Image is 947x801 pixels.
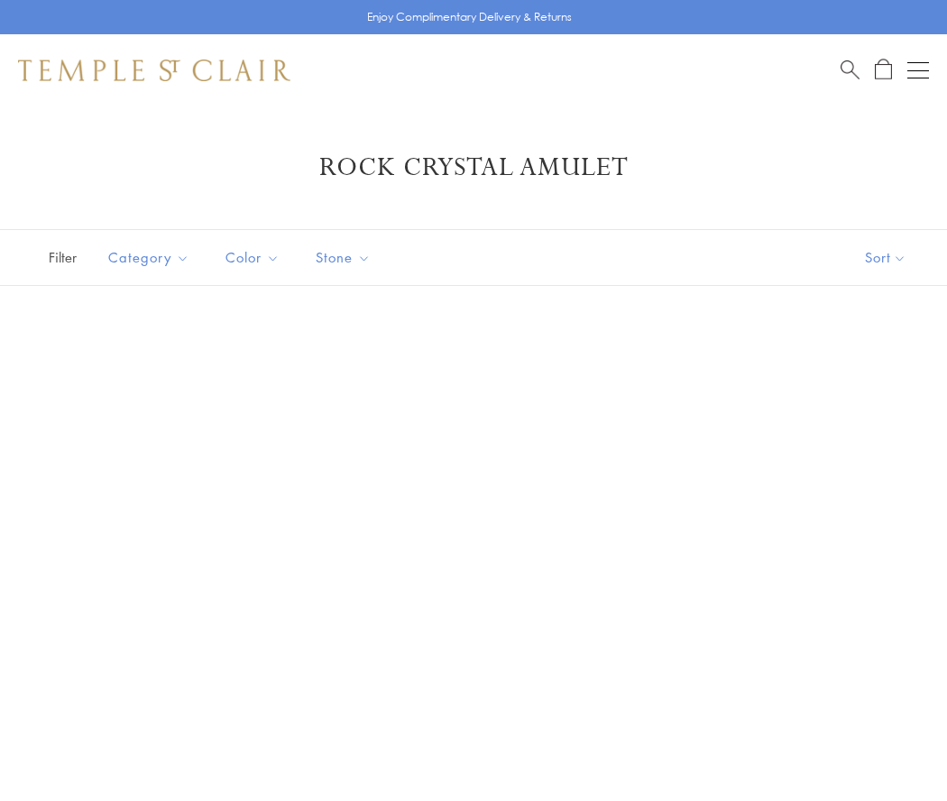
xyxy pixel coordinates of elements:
[212,237,293,278] button: Color
[216,246,293,269] span: Color
[907,60,929,81] button: Open navigation
[367,8,572,26] p: Enjoy Complimentary Delivery & Returns
[824,230,947,285] button: Show sort by
[99,246,203,269] span: Category
[45,152,902,184] h1: Rock Crystal Amulet
[302,237,384,278] button: Stone
[18,60,290,81] img: Temple St. Clair
[95,237,203,278] button: Category
[307,246,384,269] span: Stone
[841,59,860,81] a: Search
[875,59,892,81] a: Open Shopping Bag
